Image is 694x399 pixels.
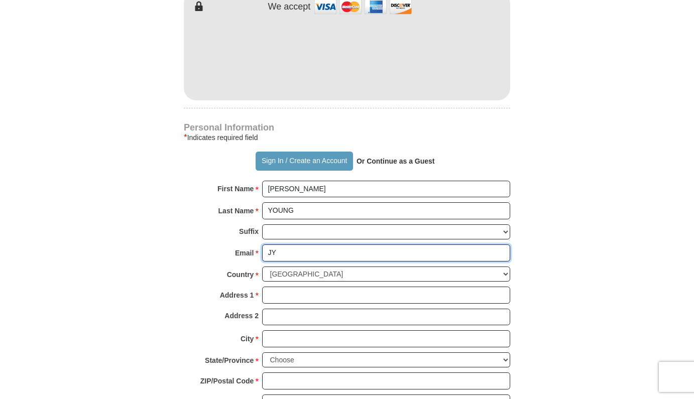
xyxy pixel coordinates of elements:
[218,204,254,218] strong: Last Name
[268,2,311,13] h4: We accept
[184,123,510,131] h4: Personal Information
[256,152,353,171] button: Sign In / Create an Account
[227,268,254,282] strong: Country
[239,224,259,238] strong: Suffix
[224,309,259,323] strong: Address 2
[220,288,254,302] strong: Address 1
[241,332,254,346] strong: City
[357,157,435,165] strong: Or Continue as a Guest
[200,374,254,388] strong: ZIP/Postal Code
[217,182,254,196] strong: First Name
[235,246,254,260] strong: Email
[184,131,510,144] div: Indicates required field
[205,353,254,367] strong: State/Province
